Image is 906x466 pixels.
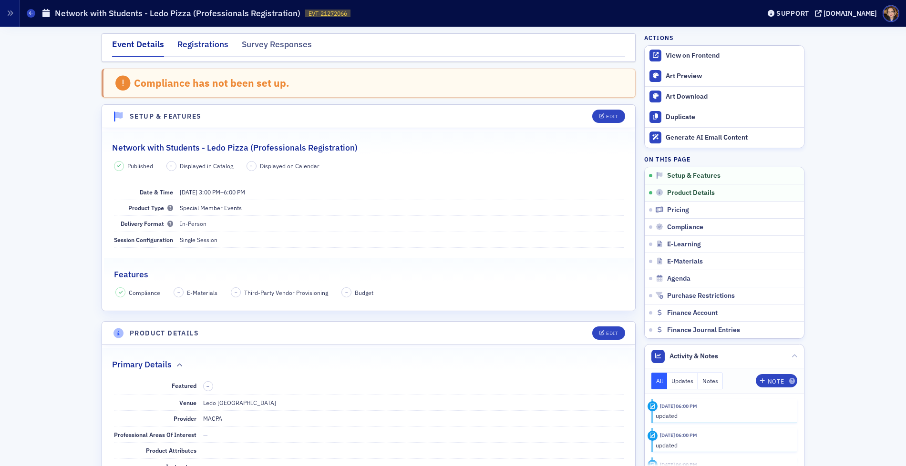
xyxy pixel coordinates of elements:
div: Edit [606,114,618,119]
span: Product Attributes [146,446,196,454]
span: Ledo [GEOGRAPHIC_DATA] [203,399,276,406]
span: Compliance [667,223,703,232]
span: Agenda [667,274,690,283]
span: Pricing [667,206,689,214]
span: Provider [174,415,196,422]
span: E-Materials [187,288,217,297]
h2: Primary Details [112,358,172,371]
div: Compliance has not been set up. [134,77,289,89]
div: Event Details [112,38,164,57]
span: Displayed in Catalog [180,162,233,170]
button: Edit [592,110,625,123]
span: – [345,289,348,296]
button: Edit [592,326,625,340]
span: Date & Time [140,188,173,196]
span: Profile [883,5,899,22]
span: Activity & Notes [669,351,718,361]
span: – [250,162,253,169]
div: Registrations [177,38,228,56]
span: Professional Areas Of Interest [114,431,196,438]
button: Note [756,374,797,387]
div: Update [648,431,658,441]
div: Duplicate [666,113,799,122]
span: Compliance [129,288,160,297]
span: Setup & Features [667,172,721,180]
div: View on Frontend [666,51,799,60]
button: Generate AI Email Content [645,127,804,148]
span: MACPA [203,415,222,422]
span: In-Person [180,220,206,227]
div: [DOMAIN_NAME] [824,9,877,18]
a: Art Download [645,86,804,107]
span: Displayed on Calendar [260,162,319,170]
span: EVT-21272066 [309,10,347,18]
div: Note [768,379,784,384]
span: – [235,289,237,296]
span: Product Type [128,204,173,212]
h4: Product Details [130,328,199,338]
time: 3:00 PM [199,188,220,196]
span: Venue [179,399,196,406]
button: All [651,373,668,389]
div: updated [656,411,791,420]
span: – [177,289,180,296]
span: – [206,383,209,390]
span: Single Session [180,236,217,243]
span: – [180,188,245,196]
span: — [203,431,208,438]
div: Art Preview [666,72,799,81]
h2: Network with Students - Ledo Pizza (Professionals Registration) [112,142,358,154]
span: Published [127,162,153,170]
h1: Network with Students - Ledo Pizza (Professionals Registration) [55,8,300,19]
a: Art Preview [645,66,804,86]
div: Art Download [666,92,799,101]
h4: Setup & Features [130,111,201,122]
div: Edit [606,331,618,336]
button: Duplicate [645,107,804,127]
span: Finance Account [667,309,718,317]
span: Budget [355,288,373,297]
span: E-Materials [667,257,703,266]
time: 9/18/2025 06:00 PM [660,432,697,438]
div: Update [648,401,658,411]
span: [DATE] [180,188,197,196]
time: 6:00 PM [224,188,245,196]
span: E-Learning [667,240,701,249]
span: Purchase Restrictions [667,292,735,300]
div: Generate AI Email Content [666,133,799,142]
span: — [203,446,208,454]
span: Finance Journal Entries [667,326,740,334]
button: Notes [698,373,723,389]
a: View on Frontend [645,46,804,66]
div: Support [776,9,809,18]
span: Featured [172,382,196,389]
button: Updates [667,373,698,389]
div: updated [656,441,791,449]
h4: Actions [644,33,674,42]
span: Session Configuration [114,236,173,243]
time: 9/18/2025 06:00 PM [660,403,697,409]
h4: On this page [644,155,804,163]
span: Delivery Format [121,220,173,227]
span: Special Member Events [180,204,242,212]
span: Product Details [667,189,715,197]
button: [DOMAIN_NAME] [815,10,880,17]
h2: Features [114,268,148,281]
span: Third-Party Vendor Provisioning [244,288,328,297]
span: – [170,162,173,169]
div: Survey Responses [242,38,312,56]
